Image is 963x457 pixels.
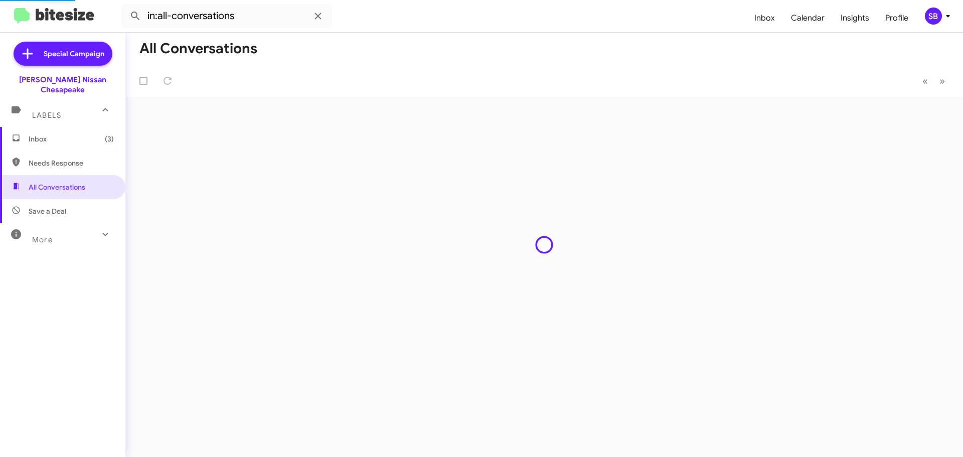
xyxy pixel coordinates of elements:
[833,4,877,33] a: Insights
[32,235,53,244] span: More
[29,134,114,144] span: Inbox
[29,206,66,216] span: Save a Deal
[917,71,951,91] nav: Page navigation example
[925,8,942,25] div: SB
[933,71,951,91] button: Next
[14,42,112,66] a: Special Campaign
[139,41,257,57] h1: All Conversations
[105,134,114,144] span: (3)
[916,71,934,91] button: Previous
[783,4,833,33] a: Calendar
[922,75,928,87] span: «
[44,49,104,59] span: Special Campaign
[939,75,945,87] span: »
[29,182,85,192] span: All Conversations
[746,4,783,33] a: Inbox
[916,8,952,25] button: SB
[877,4,916,33] a: Profile
[29,158,114,168] span: Needs Response
[32,111,61,120] span: Labels
[121,4,332,28] input: Search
